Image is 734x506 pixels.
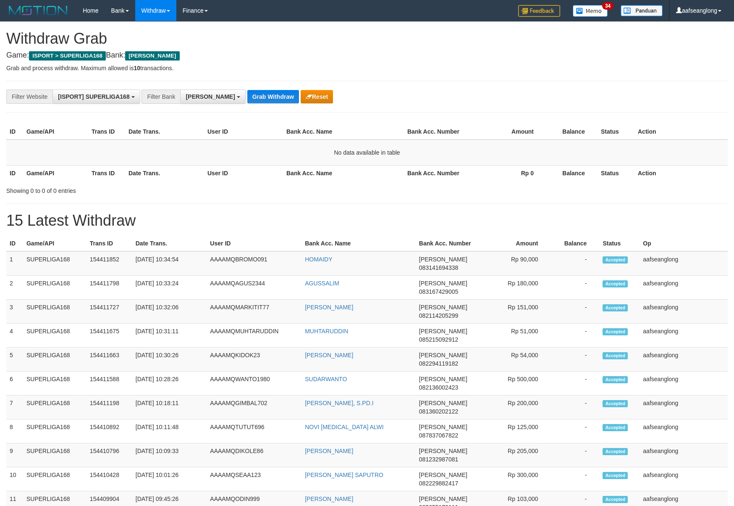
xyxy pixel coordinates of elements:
[546,124,598,140] th: Balance
[419,448,467,454] span: [PERSON_NAME]
[305,376,347,382] a: SUDARWANTO
[305,495,353,502] a: [PERSON_NAME]
[6,4,70,17] img: MOTION_logo.png
[23,467,87,491] td: SUPERLIGA168
[478,443,551,467] td: Rp 205,000
[599,236,640,251] th: Status
[6,443,23,467] td: 9
[603,496,628,503] span: Accepted
[640,236,728,251] th: Op
[603,424,628,431] span: Accepted
[283,165,404,181] th: Bank Acc. Name
[58,93,129,100] span: [ISPORT] SUPERLIGA168
[419,376,467,382] span: [PERSON_NAME]
[125,165,204,181] th: Date Trans.
[634,124,728,140] th: Action
[478,324,551,348] td: Rp 51,000
[207,251,301,276] td: AAAAMQBROMO091
[88,124,125,140] th: Trans ID
[419,304,467,311] span: [PERSON_NAME]
[142,90,180,104] div: Filter Bank
[419,264,458,271] span: Copy 083141694338 to clipboard
[603,472,628,479] span: Accepted
[419,360,458,367] span: Copy 082294119182 to clipboard
[132,236,207,251] th: Date Trans.
[23,251,87,276] td: SUPERLIGA168
[180,90,245,104] button: [PERSON_NAME]
[419,384,458,391] span: Copy 082136002423 to clipboard
[603,304,628,311] span: Accepted
[207,372,301,395] td: AAAAMQWANTO1980
[132,276,207,300] td: [DATE] 10:33:24
[305,328,348,335] a: MUHTARUDDIN
[419,336,458,343] span: Copy 085215092912 to clipboard
[6,324,23,348] td: 4
[419,424,467,430] span: [PERSON_NAME]
[551,300,600,324] td: -
[551,348,600,372] td: -
[207,395,301,419] td: AAAAMQGIMBAL702
[551,324,600,348] td: -
[207,324,301,348] td: AAAAMQMUHTARUDDIN
[640,395,728,419] td: aafseanglong
[207,467,301,491] td: AAAAMQSEAA123
[419,312,458,319] span: Copy 082114205299 to clipboard
[6,64,728,72] p: Grab and process withdraw. Maximum allowed is transactions.
[419,256,467,263] span: [PERSON_NAME]
[87,443,132,467] td: 154410796
[87,467,132,491] td: 154410428
[640,467,728,491] td: aafseanglong
[603,280,628,287] span: Accepted
[546,165,598,181] th: Balance
[419,400,467,406] span: [PERSON_NAME]
[88,165,125,181] th: Trans ID
[419,432,458,439] span: Copy 087837067822 to clipboard
[419,472,467,478] span: [PERSON_NAME]
[134,65,140,71] strong: 10
[469,165,546,181] th: Rp 0
[603,256,628,264] span: Accepted
[87,276,132,300] td: 154411798
[640,372,728,395] td: aafseanglong
[23,236,87,251] th: Game/API
[204,124,283,140] th: User ID
[23,372,87,395] td: SUPERLIGA168
[305,304,353,311] a: [PERSON_NAME]
[551,443,600,467] td: -
[87,324,132,348] td: 154411675
[478,276,551,300] td: Rp 180,000
[551,276,600,300] td: -
[478,251,551,276] td: Rp 90,000
[551,372,600,395] td: -
[603,376,628,383] span: Accepted
[305,424,383,430] a: NOVI [MEDICAL_DATA] ALWI
[478,395,551,419] td: Rp 200,000
[305,352,353,358] a: [PERSON_NAME]
[132,348,207,372] td: [DATE] 10:30:26
[551,251,600,276] td: -
[6,348,23,372] td: 5
[419,456,458,463] span: Copy 081232987081 to clipboard
[132,443,207,467] td: [DATE] 10:09:33
[478,419,551,443] td: Rp 125,000
[87,251,132,276] td: 154411852
[207,236,301,251] th: User ID
[419,480,458,487] span: Copy 082229882417 to clipboard
[6,165,23,181] th: ID
[125,124,204,140] th: Date Trans.
[602,2,613,10] span: 34
[419,495,467,502] span: [PERSON_NAME]
[478,348,551,372] td: Rp 54,000
[603,352,628,359] span: Accepted
[640,276,728,300] td: aafseanglong
[640,324,728,348] td: aafseanglong
[6,90,52,104] div: Filter Website
[87,372,132,395] td: 154411588
[305,400,373,406] a: [PERSON_NAME], S.PD.I
[6,419,23,443] td: 8
[132,324,207,348] td: [DATE] 10:31:11
[23,443,87,467] td: SUPERLIGA168
[598,124,634,140] th: Status
[23,165,88,181] th: Game/API
[6,124,23,140] th: ID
